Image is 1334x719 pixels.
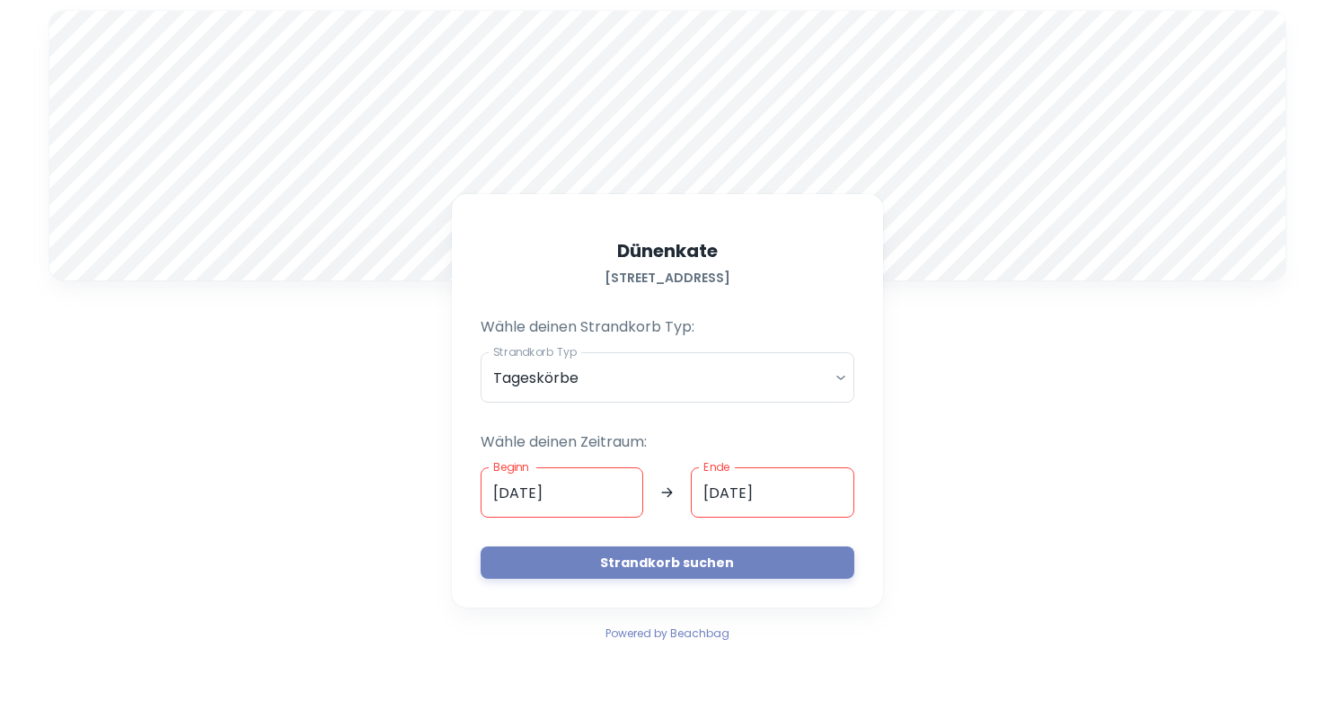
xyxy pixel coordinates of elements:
[605,626,729,641] span: Powered by Beachbag
[691,467,854,518] input: dd.mm.yyyy
[481,546,854,579] button: Strandkorb suchen
[481,316,854,338] p: Wähle deinen Strandkorb Typ:
[617,237,718,264] h5: Dünenkate
[703,459,729,475] label: Ende
[605,622,729,644] a: Powered by Beachbag
[605,268,730,288] h6: [STREET_ADDRESS]
[481,467,644,518] input: dd.mm.yyyy
[493,344,577,359] label: Strandkorb Typ
[481,352,854,403] div: Tageskörbe
[481,431,854,453] p: Wähle deinen Zeitraum:
[493,459,529,475] label: Beginn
